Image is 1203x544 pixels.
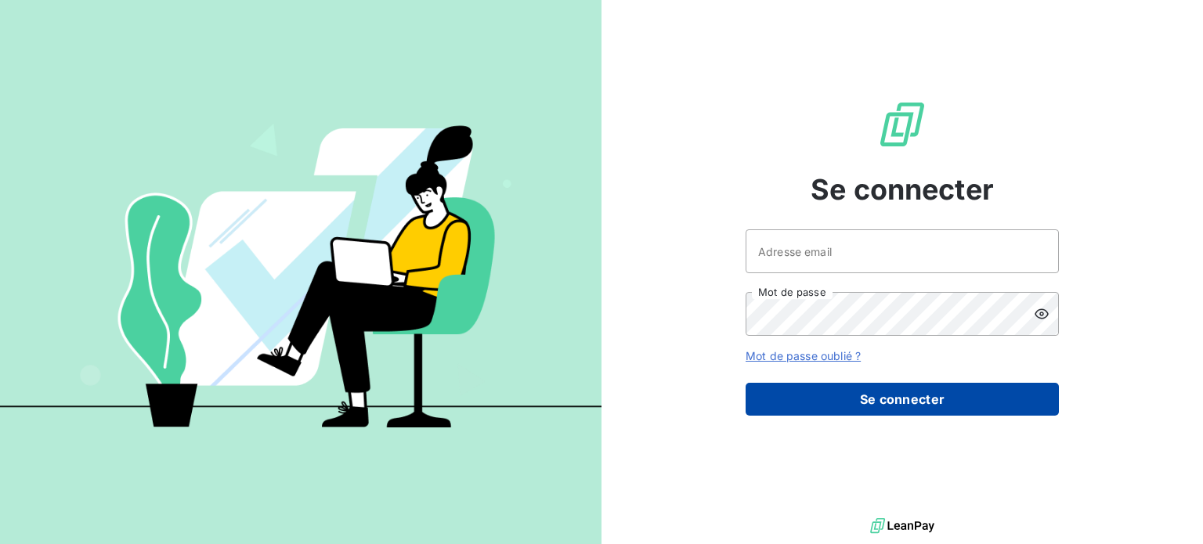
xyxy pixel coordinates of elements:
a: Mot de passe oublié ? [746,349,861,362]
button: Se connecter [746,383,1059,416]
span: Se connecter [811,168,994,211]
input: placeholder [746,229,1059,273]
img: logo [870,514,934,538]
img: Logo LeanPay [877,99,927,150]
